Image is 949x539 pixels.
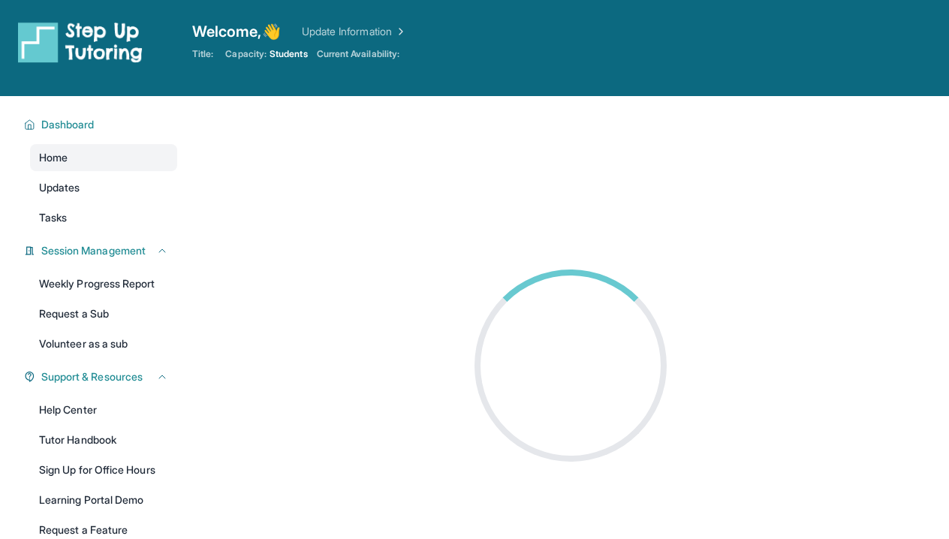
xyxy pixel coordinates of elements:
img: Chevron Right [392,24,407,39]
img: logo [18,21,143,63]
a: Updates [30,174,177,201]
button: Session Management [35,243,168,258]
span: Support & Resources [41,369,143,384]
a: Learning Portal Demo [30,486,177,513]
a: Home [30,144,177,171]
span: Title: [192,48,213,60]
span: Dashboard [41,117,95,132]
span: Capacity: [225,48,267,60]
a: Weekly Progress Report [30,270,177,297]
button: Dashboard [35,117,168,132]
a: Volunteer as a sub [30,330,177,357]
span: Updates [39,180,80,195]
a: Help Center [30,396,177,423]
span: Welcome, 👋 [192,21,281,42]
button: Support & Resources [35,369,168,384]
span: Students [270,48,308,60]
a: Tutor Handbook [30,426,177,453]
a: Sign Up for Office Hours [30,456,177,483]
a: Request a Sub [30,300,177,327]
a: Update Information [302,24,407,39]
span: Current Availability: [317,48,399,60]
span: Home [39,150,68,165]
a: Tasks [30,204,177,231]
span: Session Management [41,243,146,258]
span: Tasks [39,210,67,225]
